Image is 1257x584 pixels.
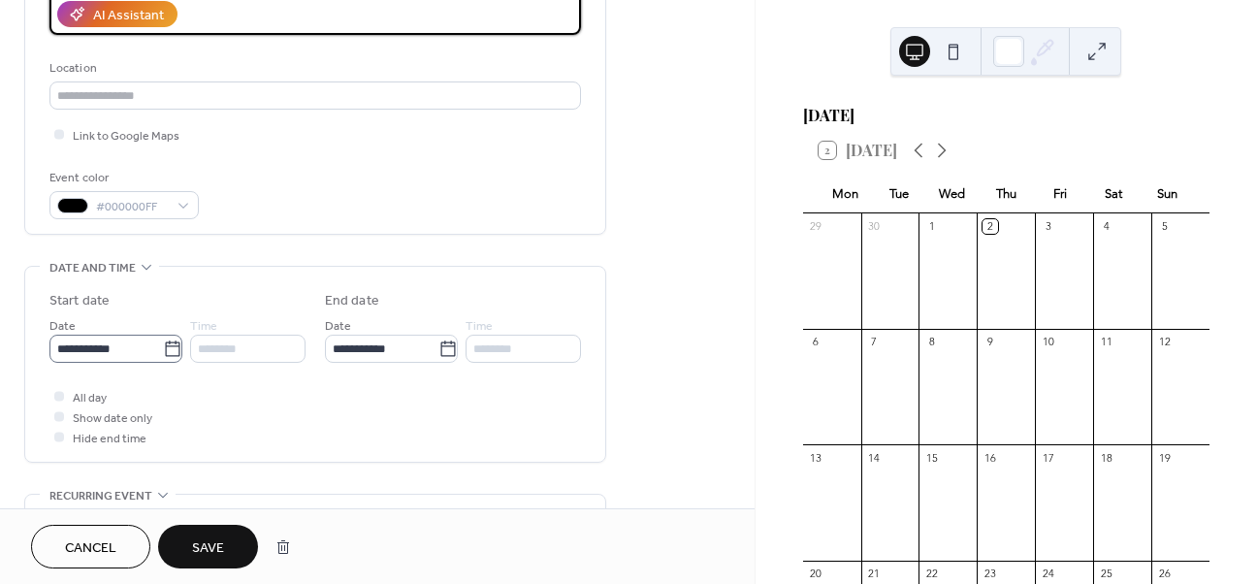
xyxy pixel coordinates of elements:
span: Recurring event [49,486,152,506]
span: Save [192,538,224,559]
div: 14 [867,450,882,465]
span: Hide end time [73,429,146,449]
div: 29 [809,219,823,234]
div: 9 [983,335,997,349]
div: Mon [819,175,872,213]
div: 3 [1041,219,1055,234]
div: 1 [924,219,939,234]
div: 11 [1099,335,1113,349]
div: 21 [867,567,882,581]
span: Date and time [49,258,136,278]
div: 5 [1157,219,1172,234]
div: 10 [1041,335,1055,349]
div: Location [49,58,577,79]
div: 12 [1157,335,1172,349]
span: All day [73,388,107,408]
span: #000000FF [96,197,168,217]
div: Start date [49,291,110,311]
span: Date [325,316,351,337]
div: 20 [809,567,823,581]
span: Show date only [73,408,152,429]
div: 15 [924,450,939,465]
button: Save [158,525,258,568]
div: 22 [924,567,939,581]
div: Event color [49,168,195,188]
div: Wed [925,175,979,213]
div: 19 [1157,450,1172,465]
div: Sat [1086,175,1140,213]
div: Thu [980,175,1033,213]
div: AI Assistant [93,6,164,26]
div: 24 [1041,567,1055,581]
div: Sun [1141,175,1194,213]
span: Cancel [65,538,116,559]
div: Tue [872,175,925,213]
span: Time [190,316,217,337]
div: 8 [924,335,939,349]
span: Date [49,316,76,337]
button: AI Assistant [57,1,177,27]
div: 25 [1099,567,1113,581]
span: Time [466,316,493,337]
div: 6 [809,335,823,349]
span: Link to Google Maps [73,126,179,146]
div: 4 [1099,219,1113,234]
div: 16 [983,450,997,465]
div: End date [325,291,379,311]
div: 13 [809,450,823,465]
div: 23 [983,567,997,581]
button: Cancel [31,525,150,568]
div: [DATE] [803,104,1209,127]
div: 2 [983,219,997,234]
div: 26 [1157,567,1172,581]
div: Fri [1033,175,1086,213]
div: 30 [867,219,882,234]
div: 18 [1099,450,1113,465]
div: 17 [1041,450,1055,465]
div: 7 [867,335,882,349]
